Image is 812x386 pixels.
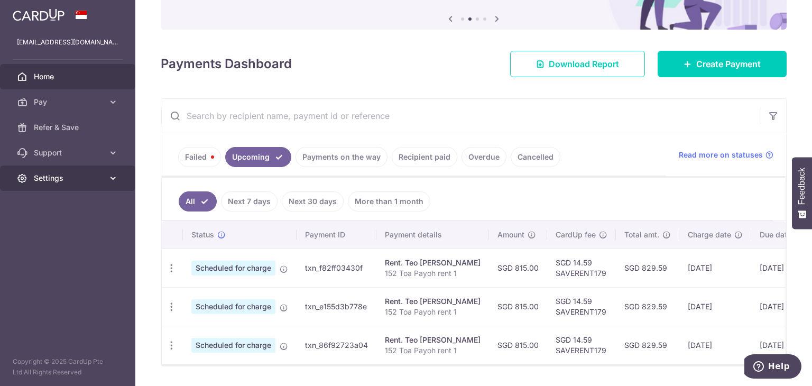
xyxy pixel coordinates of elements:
button: Feedback - Show survey [792,157,812,229]
a: Download Report [510,51,645,77]
td: SGD 14.59 SAVERENT179 [547,326,616,364]
a: All [179,191,217,212]
a: Next 7 days [221,191,278,212]
a: Payments on the way [296,147,387,167]
th: Payment ID [297,221,376,249]
td: SGD 829.59 [616,326,679,364]
a: Read more on statuses [679,150,773,160]
a: Create Payment [658,51,787,77]
span: Scheduled for charge [191,299,275,314]
a: Upcoming [225,147,291,167]
td: txn_e155d3b778e [297,287,376,326]
p: 152 Toa Payoh rent 1 [385,268,481,279]
h4: Payments Dashboard [161,54,292,73]
span: Download Report [549,58,619,70]
span: Charge date [688,229,731,240]
td: SGD 815.00 [489,326,547,364]
span: Refer & Save [34,122,104,133]
p: [EMAIL_ADDRESS][DOMAIN_NAME] [17,37,118,48]
td: [DATE] [679,249,751,287]
td: SGD 14.59 SAVERENT179 [547,249,616,287]
td: txn_86f92723a04 [297,326,376,364]
input: Search by recipient name, payment id or reference [161,99,761,133]
span: Due date [760,229,791,240]
td: [DATE] [751,326,811,364]
span: Status [191,229,214,240]
span: Total amt. [624,229,659,240]
a: Failed [178,147,221,167]
span: Settings [34,173,104,183]
td: SGD 829.59 [616,249,679,287]
span: Amount [497,229,524,240]
img: CardUp [13,8,64,21]
div: Rent. Teo [PERSON_NAME] [385,296,481,307]
span: Support [34,148,104,158]
p: 152 Toa Payoh rent 1 [385,345,481,356]
span: Home [34,71,104,82]
span: Read more on statuses [679,150,763,160]
td: txn_f82ff03430f [297,249,376,287]
span: Feedback [797,168,807,205]
span: Scheduled for charge [191,338,275,353]
div: Rent. Teo [PERSON_NAME] [385,335,481,345]
a: Cancelled [511,147,560,167]
td: SGD 815.00 [489,287,547,326]
td: SGD 815.00 [489,249,547,287]
span: CardUp fee [556,229,596,240]
td: [DATE] [751,287,811,326]
td: SGD 829.59 [616,287,679,326]
td: SGD 14.59 SAVERENT179 [547,287,616,326]
a: More than 1 month [348,191,430,212]
span: Create Payment [696,58,761,70]
td: [DATE] [679,326,751,364]
span: Pay [34,97,104,107]
a: Overdue [462,147,506,167]
td: [DATE] [679,287,751,326]
td: [DATE] [751,249,811,287]
p: 152 Toa Payoh rent 1 [385,307,481,317]
iframe: Opens a widget where you can find more information [744,354,801,381]
a: Next 30 days [282,191,344,212]
span: Scheduled for charge [191,261,275,275]
th: Payment details [376,221,489,249]
a: Recipient paid [392,147,457,167]
div: Rent. Teo [PERSON_NAME] [385,258,481,268]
